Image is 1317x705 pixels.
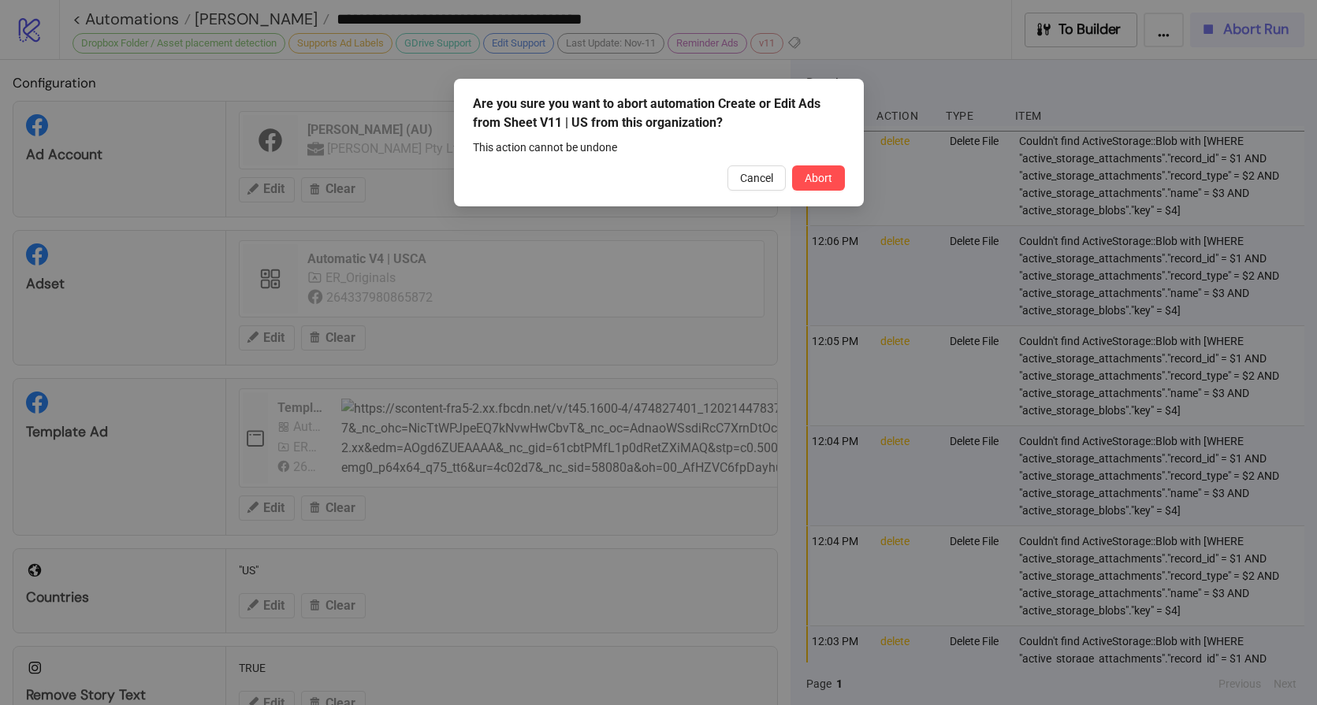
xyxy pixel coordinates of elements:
[473,139,845,156] div: This action cannot be undone
[792,165,845,191] button: Abort
[473,95,845,132] div: Are you sure you want to abort automation Create or Edit Ads from Sheet V11 | US from this organi...
[740,172,773,184] span: Cancel
[727,165,786,191] button: Cancel
[805,172,832,184] span: Abort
